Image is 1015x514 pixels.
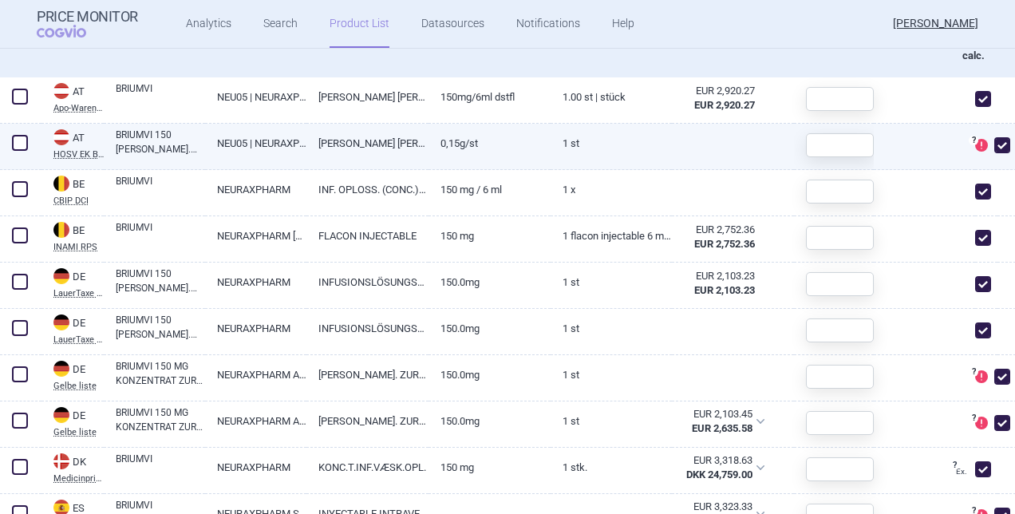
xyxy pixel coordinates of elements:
[53,176,104,193] div: BE
[53,453,69,469] img: Denmark
[429,448,551,487] a: 150 mg
[205,448,306,487] a: NEURAXPHARM
[205,216,306,255] a: NEURAXPHARM [GEOGRAPHIC_DATA]
[41,359,104,390] a: DEDEGelbe liste
[672,401,775,441] div: EUR 2,103.45EUR 2,635.58
[116,405,205,434] a: BRIUMVI 150 MG KONZENTRAT ZUR HERSTELLUNG EINER INFUSIONSLÖSUNG
[684,84,755,113] abbr: Ex-Factory bez DPH zo zdroja
[41,267,104,298] a: DEDELauerTaxe CGM
[53,83,104,101] div: AT
[306,355,429,394] a: [PERSON_NAME]. ZUR [PERSON_NAME]. E. INF.-LSG.
[205,263,306,302] a: NEURAXPHARM
[684,269,755,298] abbr: Ex-Factory bez DPH zo zdroja
[551,401,673,441] a: 1 ST
[306,309,429,348] a: INFUSIONSLÖSUNGSKONZENTRAT
[53,407,69,423] img: Germany
[53,268,104,286] div: DE
[551,77,673,117] a: 1.00 ST | Stück
[53,243,104,251] abbr: INAMI RPS
[116,220,205,249] a: BRIUMVI
[683,407,752,436] abbr: MZSR metodika (hradené LP na recept)
[694,238,755,250] strong: EUR 2,752.36
[969,136,978,145] span: ?
[53,453,104,471] div: DK
[37,25,109,38] span: COGVIO
[429,401,551,441] a: 150.0mg
[429,355,551,394] a: 150.0mg
[956,467,967,476] span: Ex.
[429,216,551,255] a: 150 mg
[53,428,104,437] abbr: Gelbe liste
[205,309,306,348] a: NEURAXPHARM
[116,174,205,203] a: BRIUMVI
[429,263,551,302] a: 150.0mg
[429,124,551,163] a: 0,15G/ST
[116,81,205,110] a: BRIUMVI
[683,407,752,421] div: EUR 2,103.45
[53,314,69,330] img: Germany
[53,104,104,113] abbr: Apo-Warenv.I
[41,81,104,113] a: ATATApo-Warenv.I
[692,422,752,434] strong: EUR 2,635.58
[969,413,978,423] span: ?
[41,220,104,251] a: BEBEINAMI RPS
[41,452,104,483] a: DKDKMedicinpriser
[205,77,306,117] a: NEU05 | NEURAXPHARM AUSTRIA GMBH
[53,382,104,390] abbr: Gelbe liste
[684,269,755,283] div: EUR 2,103.23
[53,222,104,239] div: BE
[429,77,551,117] a: 150MG/6ML DSTFL
[205,124,306,163] a: NEU05 | NEURAXPHARM AUSTRIA GMBH
[429,309,551,348] a: 150.0mg
[551,124,673,163] a: 1 St
[551,216,673,255] a: 1 flacon injectable 6 mL solution à diluer pour perfusion, 25 mg/L
[37,9,138,25] strong: Price Monitor
[306,77,429,117] a: [PERSON_NAME] [PERSON_NAME].E.INF-LSG
[116,267,205,295] a: BRIUMVI 150 [PERSON_NAME].[PERSON_NAME].E.INF.-LSG.6 ML DSFL.
[551,355,673,394] a: 1 ST
[429,170,551,209] a: 150 mg / 6 ml
[306,401,429,441] a: [PERSON_NAME]. ZUR [PERSON_NAME]. E. INF.-LSG.
[306,170,429,209] a: INF. OPLOSS. (CONC.) I.V. [[MEDICAL_DATA].]
[53,268,69,284] img: Germany
[205,170,306,209] a: NEURAXPHARM
[116,313,205,342] a: BRIUMVI 150 [PERSON_NAME].[PERSON_NAME].E.INF.-LSG.6 ML DSFL.
[551,309,673,348] a: 1 St
[116,128,205,156] a: BRIUMVI 150 [PERSON_NAME]. ZUR [PERSON_NAME]. EINER INF.LSG.
[683,500,752,514] div: EUR 3,323.33
[551,170,673,209] a: 1 x
[306,263,429,302] a: INFUSIONSLÖSUNGSKONZENTRAT
[950,461,959,470] span: ?
[53,83,69,99] img: Austria
[683,453,752,482] abbr: Nájdená cena bez odpočtu marže distribútora
[551,263,673,302] a: 1 St
[41,313,104,344] a: DEDELauerTaxe CGM
[116,452,205,480] a: BRIUMVI
[969,367,978,377] span: ?
[53,361,104,378] div: DE
[53,150,104,159] abbr: HOSV EK BASIC
[53,335,104,344] abbr: LauerTaxe CGM
[53,222,69,238] img: Belgium
[694,99,755,111] strong: EUR 2,920.27
[53,129,69,145] img: Austria
[205,401,306,441] a: NEURAXPHARM ARZNEIMITTEL GMBH
[53,407,104,425] div: DE
[53,289,104,298] abbr: LauerTaxe CGM
[53,361,69,377] img: Germany
[684,223,755,251] abbr: Ex-Factory bez DPH zo zdroja
[53,474,104,483] abbr: Medicinpriser
[41,405,104,437] a: DEDEGelbe liste
[684,84,755,98] div: EUR 2,920.27
[116,359,205,388] a: BRIUMVI 150 MG KONZENTRAT ZUR HERSTELLUNG EINER INFUSIONSLÖSUNG
[672,448,775,488] div: EUR 3,318.63DKK 24,759.00
[37,9,138,39] a: Price MonitorCOGVIO
[53,176,69,192] img: Belgium
[683,453,752,468] div: EUR 3,318.63
[53,314,104,332] div: DE
[306,216,429,255] a: FLACON INJECTABLE
[205,355,306,394] a: NEURAXPHARM ARZNEIMITTEL GMBH
[684,223,755,237] div: EUR 2,752.36
[53,196,104,205] abbr: CBIP DCI
[53,129,104,147] div: AT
